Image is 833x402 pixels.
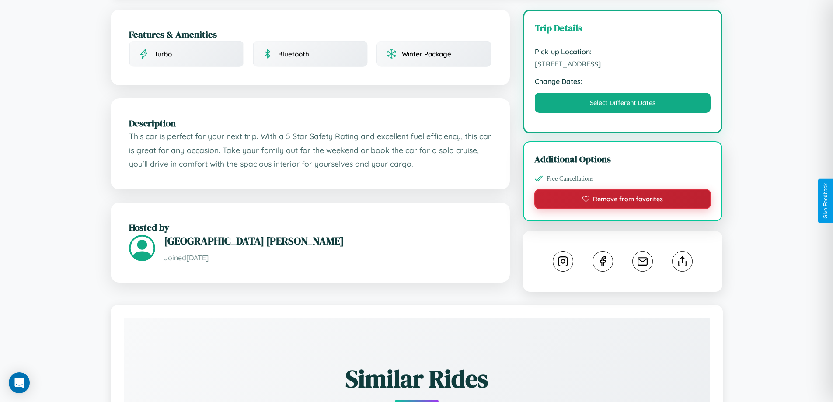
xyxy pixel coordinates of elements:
[402,50,451,58] span: Winter Package
[154,362,679,395] h2: Similar Rides
[129,117,491,129] h2: Description
[535,93,711,113] button: Select Different Dates
[534,189,711,209] button: Remove from favorites
[534,153,711,165] h3: Additional Options
[129,28,491,41] h2: Features & Amenities
[823,183,829,219] div: Give Feedback
[535,21,711,38] h3: Trip Details
[535,47,711,56] strong: Pick-up Location:
[278,50,309,58] span: Bluetooth
[154,50,172,58] span: Turbo
[535,77,711,86] strong: Change Dates:
[164,252,491,264] p: Joined [DATE]
[129,129,491,171] p: This car is perfect for your next trip. With a 5 Star Safety Rating and excellent fuel efficiency...
[164,234,491,248] h3: [GEOGRAPHIC_DATA] [PERSON_NAME]
[535,59,711,68] span: [STREET_ADDRESS]
[547,175,594,182] span: Free Cancellations
[9,372,30,393] div: Open Intercom Messenger
[129,221,491,234] h2: Hosted by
